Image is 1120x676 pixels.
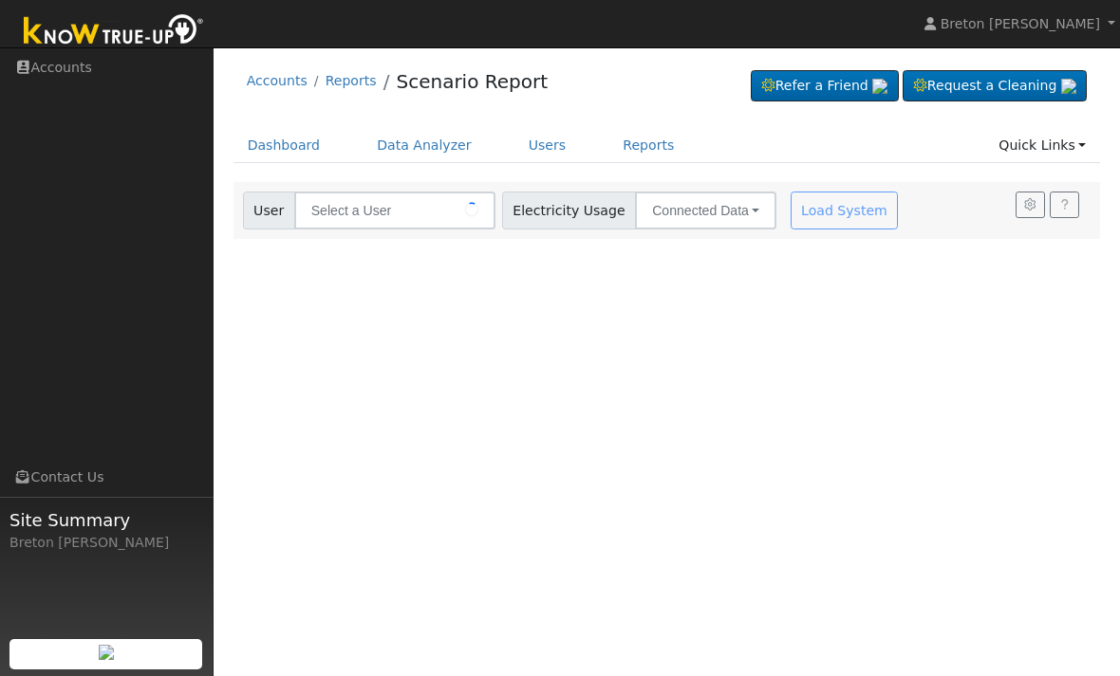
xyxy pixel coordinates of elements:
[514,128,581,163] a: Users
[9,507,203,533] span: Site Summary
[751,70,899,102] a: Refer a Friend
[903,70,1087,102] a: Request a Cleaning
[14,10,214,53] img: Know True-Up
[396,70,548,93] a: Scenario Report
[941,16,1100,31] span: Breton [PERSON_NAME]
[635,192,776,229] button: Connected Data
[363,128,486,163] a: Data Analyzer
[326,73,377,88] a: Reports
[294,192,495,229] input: Select a User
[1016,192,1045,218] button: Settings
[984,128,1100,163] a: Quick Links
[872,79,887,94] img: retrieve
[608,128,688,163] a: Reports
[243,192,295,229] span: User
[247,73,308,88] a: Accounts
[1061,79,1076,94] img: retrieve
[502,192,636,229] span: Electricity Usage
[1050,192,1079,218] a: Help Link
[99,645,114,660] img: retrieve
[233,128,335,163] a: Dashboard
[9,533,203,553] div: Breton [PERSON_NAME]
